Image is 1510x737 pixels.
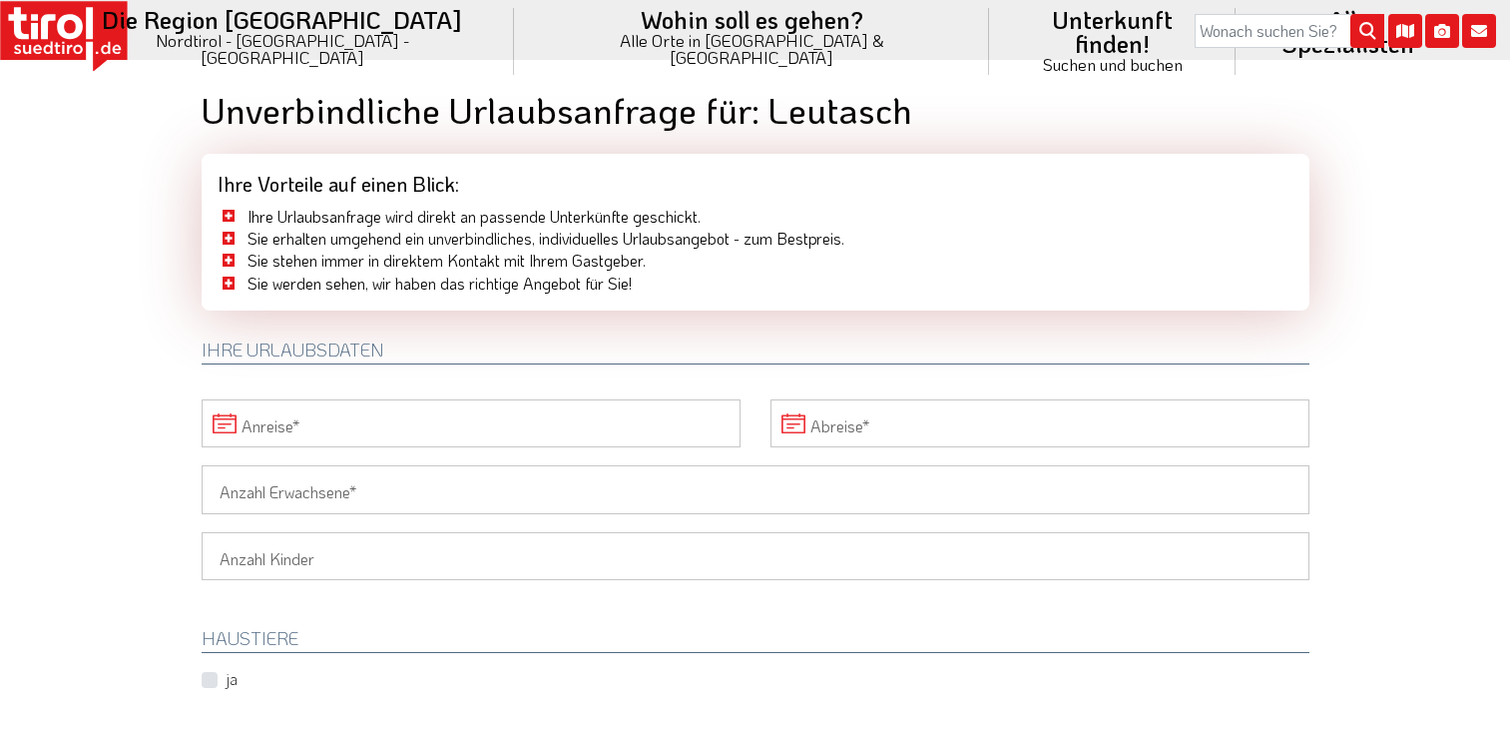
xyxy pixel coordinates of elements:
div: Ihre Vorteile auf einen Blick: [202,154,1309,206]
li: Sie erhalten umgehend ein unverbindliches, individuelles Urlaubsangebot - zum Bestpreis. [218,228,1293,250]
small: Nordtirol - [GEOGRAPHIC_DATA] - [GEOGRAPHIC_DATA] [74,32,490,66]
label: ja [226,668,238,690]
i: Karte öffnen [1388,14,1422,48]
small: Suchen und buchen [1013,56,1212,73]
li: Sie werden sehen, wir haben das richtige Angebot für Sie! [218,273,1293,295]
h1: Unverbindliche Urlaubsanfrage für: Leutasch [202,90,1309,130]
h2: HAUSTIERE [202,629,1309,653]
i: Fotogalerie [1425,14,1459,48]
input: Wonach suchen Sie? [1195,14,1384,48]
li: Sie stehen immer in direktem Kontakt mit Ihrem Gastgeber. [218,250,1293,272]
li: Ihre Urlaubsanfrage wird direkt an passende Unterkünfte geschickt. [218,206,1293,228]
small: Alle Orte in [GEOGRAPHIC_DATA] & [GEOGRAPHIC_DATA] [538,32,965,66]
i: Kontakt [1462,14,1496,48]
h2: Ihre Urlaubsdaten [202,341,1309,365]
